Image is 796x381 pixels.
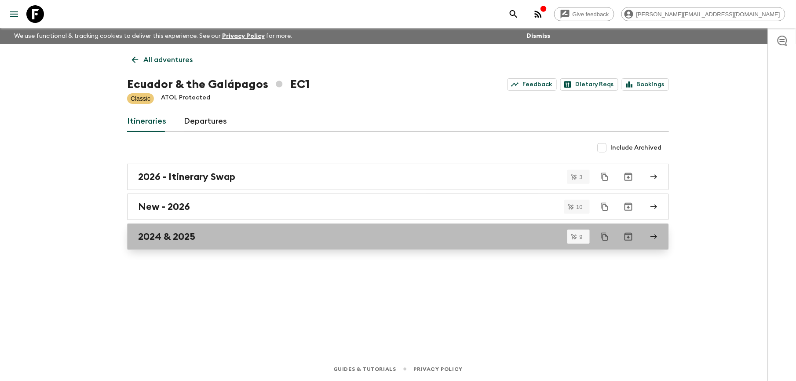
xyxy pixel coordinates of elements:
[554,7,614,21] a: Give feedback
[597,199,613,215] button: Duplicate
[127,51,197,69] a: All adventures
[414,364,463,374] a: Privacy Policy
[5,5,23,23] button: menu
[127,194,669,220] a: New - 2026
[622,78,669,91] a: Bookings
[138,171,235,183] h2: 2026 - Itinerary Swap
[574,234,588,240] span: 9
[333,364,396,374] a: Guides & Tutorials
[127,76,310,93] h1: Ecuador & the Galápagos EC1
[131,94,150,103] p: Classic
[508,78,557,91] a: Feedback
[184,111,227,132] a: Departures
[143,55,193,65] p: All adventures
[127,164,669,190] a: 2026 - Itinerary Swap
[568,11,614,18] span: Give feedback
[161,93,210,104] p: ATOL Protected
[597,169,613,185] button: Duplicate
[574,174,588,180] span: 3
[524,30,552,42] button: Dismiss
[127,111,166,132] a: Itineraries
[11,28,296,44] p: We use functional & tracking cookies to deliver this experience. See our for more.
[138,201,190,212] h2: New - 2026
[597,229,613,245] button: Duplicate
[560,78,618,91] a: Dietary Reqs
[632,11,785,18] span: [PERSON_NAME][EMAIL_ADDRESS][DOMAIN_NAME]
[621,7,785,21] div: [PERSON_NAME][EMAIL_ADDRESS][DOMAIN_NAME]
[620,198,637,216] button: Archive
[620,168,637,186] button: Archive
[571,204,588,210] span: 10
[505,5,522,23] button: search adventures
[611,143,662,152] span: Include Archived
[138,231,195,242] h2: 2024 & 2025
[127,223,669,250] a: 2024 & 2025
[620,228,637,245] button: Archive
[222,33,265,39] a: Privacy Policy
